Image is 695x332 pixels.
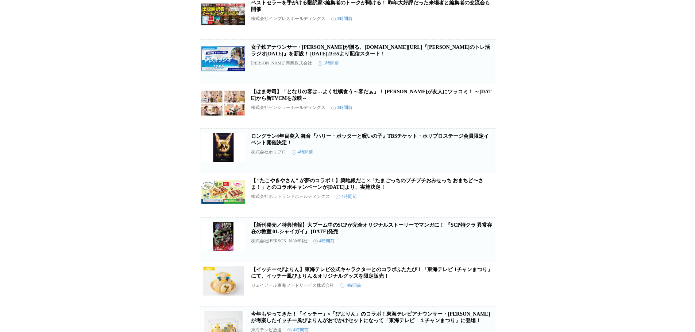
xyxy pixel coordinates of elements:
[251,267,493,279] a: 【イッチー×ぴよりん】東海テレビ公式キャラクターとのコラボふたたび！「東海テレビ 1チャンまつり」にて、イッチー風ぴよりん＆オリジナルグッズを限定販売！
[251,178,484,190] a: 【 “たこやきやさん” が夢のコラボ！】築地銀だこ ×「たまごっちのプチプチおみせっち おまちど〜さま！」とのコラボキャンペーンが[DATE]より、実施決定！
[331,16,352,22] time: 3時間前
[251,222,493,234] a: 【新刊発売／特典情報】大ブーム中のSCPが完全オリジナルストーリーでマンガに！ 『SCP特クラ 異常存在の教室 01.シャイガイ』 [DATE]発売
[201,177,245,207] img: 【 “たこやきやさん” が夢のコラボ！】築地銀だこ ×「たまごっちのプチプチおみせっち おまちど〜さま！」とのコラボキャンペーンが10/20（月）より、実施決定！
[201,89,245,118] img: 【はま寿司】「となりの客は…よく牡蠣食う～客だぁ」！ 川口春奈さんが友人にツッコミ！ ～10月15日（水）から新TVCMを放映～
[251,16,325,22] p: 株式会社インプレスホールディングス
[292,149,313,155] time: 4時間前
[251,194,330,200] p: 株式会社ホットランドホールディングス
[251,133,489,145] a: ロングラン4年目突入 舞台『ハリー・ポッターと呪いの子』TBSチケット・ホリプロステージ会員限定イベント開催決定！
[201,222,245,251] img: 【新刊発売／特典情報】大ブーム中のSCPが完全オリジナルストーリーでマンガに！ 『SCP特クラ 異常存在の教室 01.シャイガイ』 10月14日（火）発売
[201,44,245,73] img: 女子鉄アナウンサー・久野知美が贈る、鉄道愛あふれる新番組Stand.fm『久野知美のトレ活ラジオ1155』を新設！ 10月6日(月)23:55より配信スタート！
[336,194,357,200] time: 4時間前
[318,60,339,66] time: 3時間前
[251,282,334,289] p: ジェイアール東海フードサービス株式会社
[251,238,308,244] p: 株式会社[PERSON_NAME]社
[313,238,335,244] time: 4時間前
[251,311,490,323] a: 今年もやってきた！「イッチー」×「ぴよりん」のコラボ！東海テレビアナウンサー・[PERSON_NAME]が考案したイッチー風ぴよりんがおでかけセットになって「東海テレビ １チャンまつり」に登場！
[251,60,312,66] p: [PERSON_NAME]興業株式会社
[251,44,490,56] a: 女子鉄アナウンサー・[PERSON_NAME]が贈る、[DOMAIN_NAME][URL]『[PERSON_NAME]のトレ活ラジオ[DATE]』を新設！ [DATE]23:55より配信スタート！
[251,89,492,101] a: 【はま寿司】「となりの客は…よく牡蠣食う～客だぁ」！ [PERSON_NAME]が友人にツッコミ！ ～[DATE]から新TVCMを放映～
[331,105,352,111] time: 3時間前
[201,133,245,162] img: ロングラン4年目突入 舞台『ハリー・ポッターと呪いの子』TBSチケット・ホリプロステージ会員限定イベント開催決定！
[201,266,245,296] img: 【イッチー×ぴよりん】東海テレビ公式キャラクターとのコラボふたたび！「東海テレビ 1チャンまつり」にて、イッチー風ぴよりん＆オリジナルグッズを限定販売！
[340,282,361,289] time: 4時間前
[251,105,325,111] p: 株式会社ゼンショーホールディングス
[251,149,286,155] p: 株式会社ホリプロ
